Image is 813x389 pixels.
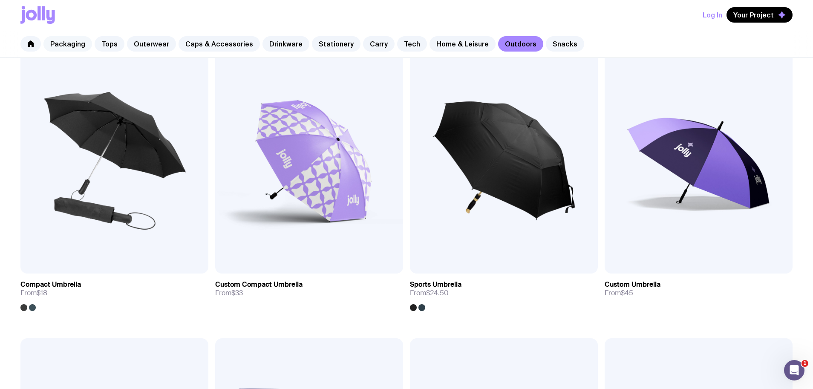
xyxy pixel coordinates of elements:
[784,360,804,380] iframe: Intercom live chat
[410,280,461,289] h3: Sports Umbrella
[430,36,496,52] a: Home & Leisure
[426,288,449,297] span: $24.50
[20,274,208,311] a: Compact UmbrellaFrom$18
[801,360,808,367] span: 1
[20,280,81,289] h3: Compact Umbrella
[43,36,92,52] a: Packaging
[727,7,793,23] button: Your Project
[231,288,243,297] span: $33
[703,7,722,23] button: Log In
[215,289,243,297] span: From
[179,36,260,52] a: Caps & Accessories
[312,36,360,52] a: Stationery
[95,36,124,52] a: Tops
[37,288,47,297] span: $18
[605,289,633,297] span: From
[733,11,774,19] span: Your Project
[262,36,309,52] a: Drinkware
[410,289,449,297] span: From
[546,36,584,52] a: Snacks
[215,274,403,304] a: Custom Compact UmbrellaFrom$33
[605,274,793,304] a: Custom UmbrellaFrom$45
[397,36,427,52] a: Tech
[20,289,47,297] span: From
[410,274,598,311] a: Sports UmbrellaFrom$24.50
[363,36,395,52] a: Carry
[498,36,543,52] a: Outdoors
[215,280,303,289] h3: Custom Compact Umbrella
[127,36,176,52] a: Outerwear
[605,280,660,289] h3: Custom Umbrella
[621,288,633,297] span: $45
